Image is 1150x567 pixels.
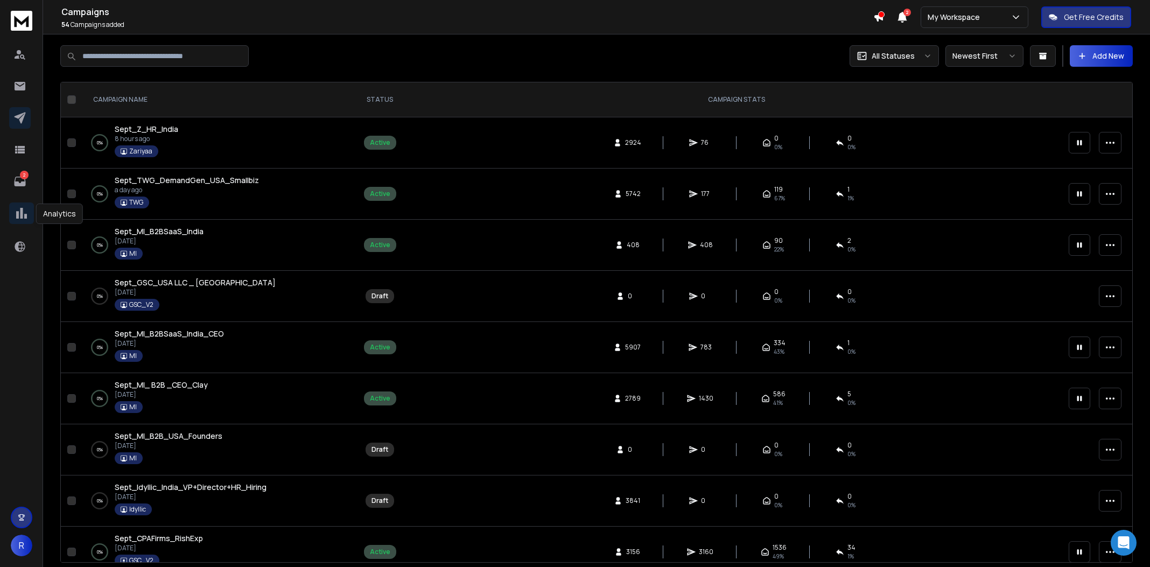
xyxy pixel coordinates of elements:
[847,143,856,151] span: 0 %
[115,124,178,134] span: Sept_Z_HR_India
[774,450,782,458] span: 0%
[80,82,349,117] th: CAMPAIGN NAME
[371,292,388,300] div: Draft
[97,444,103,455] p: 0 %
[80,475,349,527] td: 0%Sept_Idyllic_India_VP+Director+HR_Hiring[DATE]Idyllic
[774,143,782,151] span: 0%
[129,249,137,258] p: MI
[97,342,103,353] p: 0 %
[774,339,786,347] span: 334
[370,241,390,249] div: Active
[701,445,712,454] span: 0
[97,393,103,404] p: 0 %
[80,373,349,424] td: 0%Sept_MI_ B2B _CEO_Clay[DATE]MI
[626,190,641,198] span: 5742
[847,194,854,202] span: 1 %
[625,343,641,352] span: 5907
[349,82,410,117] th: STATUS
[847,492,852,501] span: 0
[9,171,31,192] a: 2
[20,171,29,179] p: 2
[61,5,873,18] h1: Campaigns
[370,138,390,147] div: Active
[115,390,208,399] p: [DATE]
[115,186,259,194] p: a day ago
[774,501,782,509] span: 0%
[774,245,784,254] span: 22 %
[773,543,787,552] span: 1536
[1111,530,1137,556] div: Open Intercom Messenger
[847,347,856,356] span: 0 %
[773,398,783,407] span: 41 %
[11,11,32,31] img: logo
[626,496,640,505] span: 3841
[115,175,259,185] span: Sept_TWG_DemandGen_USA_Smallbiz
[847,543,856,552] span: 34
[115,493,267,501] p: [DATE]
[97,291,103,302] p: 0 %
[97,495,103,506] p: 0 %
[115,175,259,186] a: Sept_TWG_DemandGen_USA_Smallbiz
[847,185,850,194] span: 1
[115,328,224,339] span: Sept_MI_B2BSaaS_India_CEO
[80,271,349,322] td: 0%Sept_GSC_USA LLC _ [GEOGRAPHIC_DATA][DATE]GSC_V2
[115,482,267,493] a: Sept_Idyllic_India_VP+Director+HR_Hiring
[701,496,712,505] span: 0
[129,403,137,411] p: MI
[699,548,713,556] span: 3160
[1064,12,1124,23] p: Get Free Credits
[847,501,856,509] span: 0%
[700,343,712,352] span: 783
[847,296,856,305] span: 0%
[774,288,779,296] span: 0
[115,431,222,441] span: Sept_MI_B2B_USA_Founders
[371,496,388,505] div: Draft
[627,241,640,249] span: 408
[774,296,782,305] span: 0%
[97,547,103,557] p: 0 %
[115,431,222,442] a: Sept_MI_B2B_USA_Founders
[129,505,146,514] p: Idyllic
[773,390,786,398] span: 586
[699,394,713,403] span: 1430
[774,441,779,450] span: 0
[115,380,208,390] a: Sept_MI_ B2B _CEO_Clay
[625,138,641,147] span: 2924
[1041,6,1131,28] button: Get Free Credits
[701,190,712,198] span: 177
[847,390,851,398] span: 5
[847,450,856,458] span: 0%
[847,552,854,561] span: 1 %
[115,339,224,348] p: [DATE]
[774,236,783,245] span: 90
[97,137,103,148] p: 0 %
[628,292,639,300] span: 0
[847,288,852,296] span: 0
[129,352,137,360] p: MI
[115,124,178,135] a: Sept_Z_HR_India
[115,482,267,492] span: Sept_Idyllic_India_VP+Director+HR_Hiring
[61,20,69,29] span: 54
[847,134,852,143] span: 0
[847,236,851,245] span: 2
[115,237,204,246] p: [DATE]
[847,441,852,450] span: 0
[61,20,873,29] p: Campaigns added
[97,188,103,199] p: 0 %
[847,339,850,347] span: 1
[129,556,153,565] p: GSC_V2
[370,343,390,352] div: Active
[774,185,783,194] span: 119
[80,220,349,271] td: 0%Sept_MI_B2BSaaS_India[DATE]MI
[80,169,349,220] td: 0%Sept_TWG_DemandGen_USA_Smallbiza day agoTWG
[11,535,32,556] button: R
[1070,45,1133,67] button: Add New
[847,245,856,254] span: 0 %
[903,9,911,16] span: 2
[872,51,915,61] p: All Statuses
[774,347,784,356] span: 43 %
[701,292,712,300] span: 0
[115,288,276,297] p: [DATE]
